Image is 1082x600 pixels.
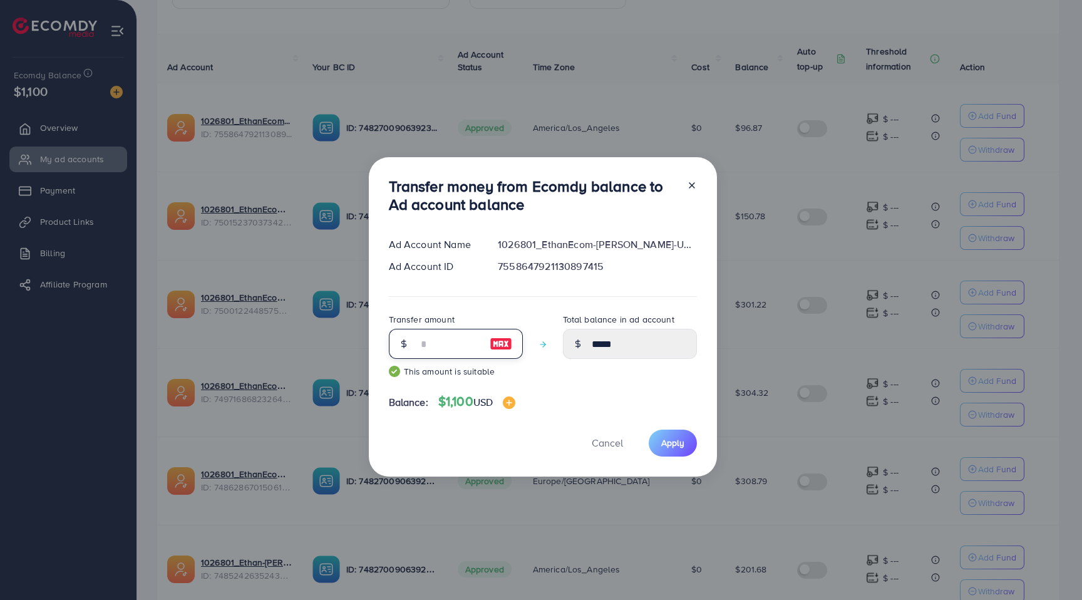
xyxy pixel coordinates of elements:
[1029,544,1073,591] iframe: Chat
[379,259,488,274] div: Ad Account ID
[389,313,455,326] label: Transfer amount
[576,430,639,457] button: Cancel
[490,336,512,351] img: image
[473,395,493,409] span: USD
[389,177,677,214] h3: Transfer money from Ecomdy balance to Ad account balance
[592,436,623,450] span: Cancel
[661,437,684,449] span: Apply
[488,237,706,252] div: 1026801_EthanEcom-[PERSON_NAME]-US_1759885165314
[389,365,523,378] small: This amount is suitable
[389,395,428,410] span: Balance:
[379,237,488,252] div: Ad Account Name
[389,366,400,377] img: guide
[503,396,515,409] img: image
[488,259,706,274] div: 7558647921130897415
[438,394,515,410] h4: $1,100
[563,313,674,326] label: Total balance in ad account
[649,430,697,457] button: Apply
